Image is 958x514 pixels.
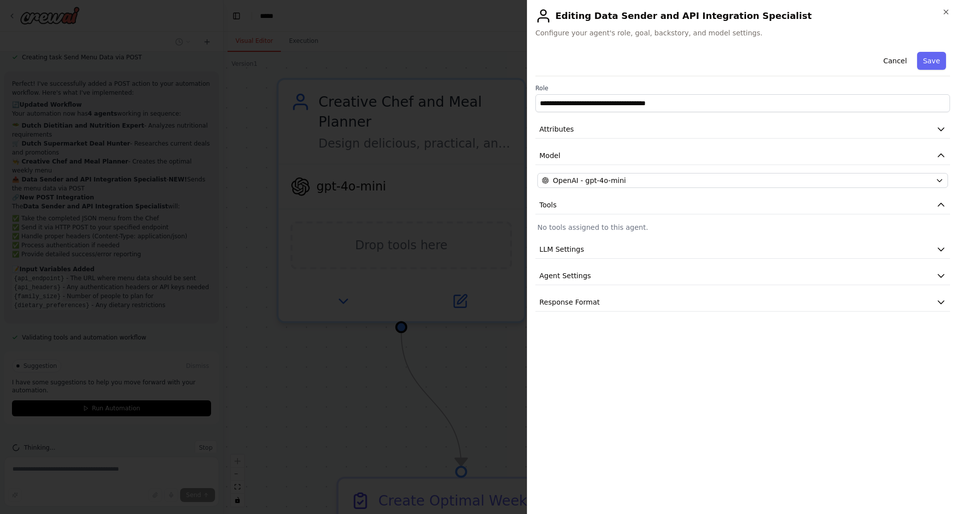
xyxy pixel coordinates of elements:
[535,293,950,312] button: Response Format
[539,151,560,161] span: Model
[917,52,946,70] button: Save
[539,244,584,254] span: LLM Settings
[539,200,557,210] span: Tools
[535,28,950,38] span: Configure your agent's role, goal, backstory, and model settings.
[537,222,948,232] p: No tools assigned to this agent.
[535,240,950,259] button: LLM Settings
[537,173,948,188] button: OpenAI - gpt-4o-mini
[535,84,950,92] label: Role
[535,120,950,139] button: Attributes
[877,52,913,70] button: Cancel
[539,271,591,281] span: Agent Settings
[535,147,950,165] button: Model
[553,175,626,185] span: OpenAI - gpt-4o-mini
[539,124,574,134] span: Attributes
[535,196,950,214] button: Tools
[539,297,600,307] span: Response Format
[535,267,950,285] button: Agent Settings
[535,8,950,24] h2: Editing Data Sender and API Integration Specialist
